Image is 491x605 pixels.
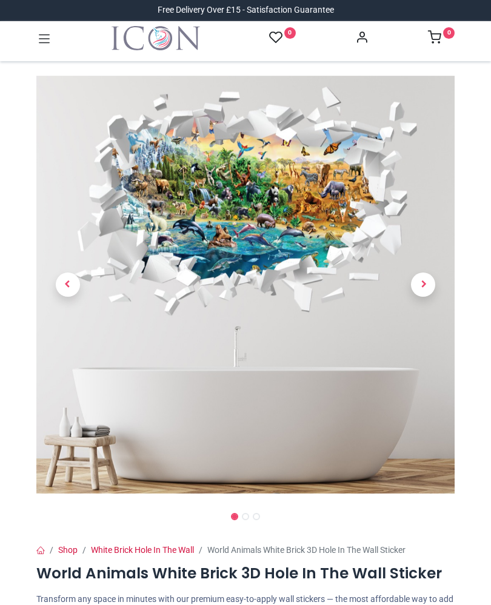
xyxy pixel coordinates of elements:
a: Next [392,138,455,431]
a: Shop [58,545,78,555]
a: Previous [36,138,99,431]
div: Free Delivery Over £15 - Satisfaction Guarantee [158,4,334,16]
span: World Animals White Brick 3D Hole In The Wall Sticker [207,545,406,555]
img: World Animals White Brick 3D Hole In The Wall Sticker [36,76,455,494]
img: Icon Wall Stickers [112,26,200,50]
a: 0 [269,30,296,45]
a: Logo of Icon Wall Stickers [112,26,200,50]
span: Next [411,273,435,297]
sup: 0 [284,27,296,39]
a: 0 [428,34,455,44]
a: White Brick Hole In The Wall [91,545,194,555]
span: Previous [56,273,80,297]
sup: 0 [443,27,455,39]
a: Account Info [355,34,369,44]
h1: World Animals White Brick 3D Hole In The Wall Sticker [36,563,455,584]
